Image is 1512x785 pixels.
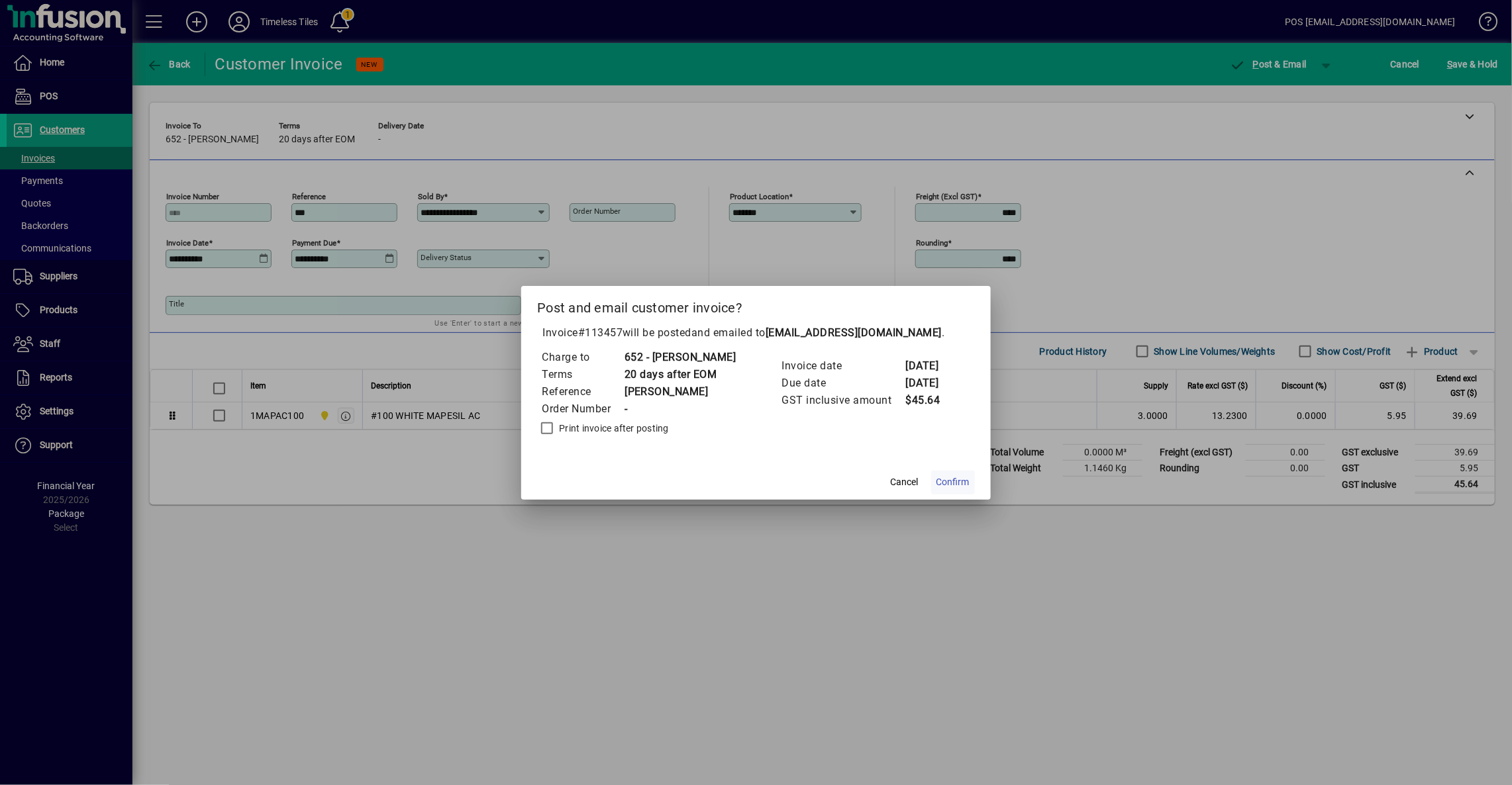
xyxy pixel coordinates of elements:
[624,366,736,383] td: 20 days after EOM
[883,471,926,494] button: Cancel
[781,392,905,409] td: GST inclusive amount
[905,375,958,392] td: [DATE]
[537,325,975,341] p: Invoice will be posted .
[781,375,905,392] td: Due date
[624,349,736,366] td: 652 - [PERSON_NAME]
[905,357,958,375] td: [DATE]
[691,326,942,339] span: and emailed to
[766,326,942,339] b: [EMAIL_ADDRESS][DOMAIN_NAME]
[521,286,991,324] h2: Post and email customer invoice?
[556,422,669,435] label: Print invoice after posting
[891,475,919,489] span: Cancel
[541,383,624,400] td: Reference
[905,392,958,409] td: $45.64
[541,349,624,366] td: Charge to
[541,366,624,383] td: Terms
[936,475,970,489] span: Confirm
[931,471,975,494] button: Confirm
[541,400,624,418] td: Order Number
[624,400,736,418] td: -
[781,357,905,375] td: Invoice date
[624,383,736,400] td: [PERSON_NAME]
[578,326,623,339] span: #113457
